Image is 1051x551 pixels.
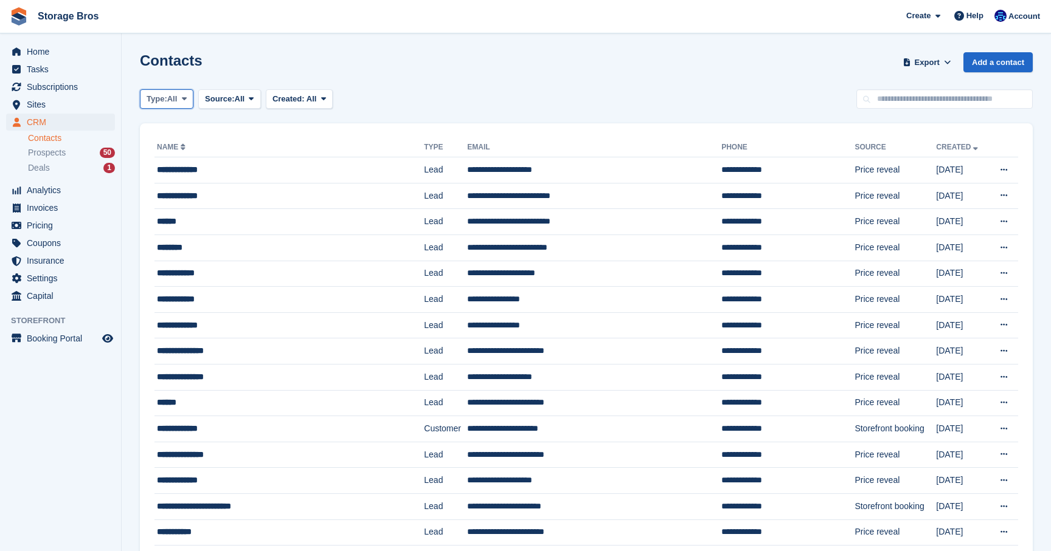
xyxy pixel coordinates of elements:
span: All [307,94,317,103]
td: [DATE] [936,234,988,261]
td: [DATE] [936,493,988,519]
button: Export [900,52,954,72]
a: menu [6,96,115,113]
div: 50 [100,148,115,158]
span: Prospects [28,147,66,159]
a: menu [6,252,115,269]
td: Lead [424,442,467,468]
h1: Contacts [140,52,203,69]
a: menu [6,217,115,234]
a: Created [936,143,980,151]
th: Source [855,138,936,157]
a: Preview store [100,331,115,346]
button: Source: All [198,89,261,109]
a: Name [157,143,188,151]
td: [DATE] [936,261,988,287]
a: Prospects 50 [28,146,115,159]
span: Pricing [27,217,100,234]
span: Coupons [27,234,100,252]
td: Price reveal [855,287,936,313]
td: Price reveal [855,442,936,468]
td: Lead [424,312,467,338]
span: Booking Portal [27,330,100,347]
td: Price reveal [855,209,936,235]
td: [DATE] [936,390,988,416]
td: Lead [424,364,467,390]
td: [DATE] [936,519,988,546]
td: Customer [424,416,467,442]
img: Jamie O’Mara [994,10,1007,22]
td: Lead [424,234,467,261]
span: All [167,93,178,105]
td: Price reveal [855,338,936,364]
td: [DATE] [936,157,988,183]
a: menu [6,61,115,78]
td: Price reveal [855,183,936,209]
td: Price reveal [855,157,936,183]
td: [DATE] [936,416,988,442]
td: Lead [424,468,467,494]
td: Lead [424,183,467,209]
td: Lead [424,519,467,546]
td: Price reveal [855,468,936,494]
td: [DATE] [936,442,988,468]
td: Storefront booking [855,416,936,442]
span: Storefront [11,315,121,327]
span: Help [966,10,983,22]
a: menu [6,78,115,95]
td: Lead [424,390,467,416]
div: 1 [103,163,115,173]
td: Price reveal [855,519,936,546]
span: Analytics [27,182,100,199]
span: Capital [27,287,100,304]
td: Lead [424,261,467,287]
span: Created: [272,94,305,103]
span: Subscriptions [27,78,100,95]
a: Contacts [28,132,115,144]
span: Deals [28,162,50,174]
td: Price reveal [855,234,936,261]
a: Deals 1 [28,162,115,174]
td: Price reveal [855,364,936,390]
span: Sites [27,96,100,113]
td: Lead [424,157,467,183]
td: [DATE] [936,209,988,235]
span: Settings [27,270,100,287]
img: stora-icon-8386f47178a22dfd0bd8f6a31ec36ba5ce8667c1dd55bd0f319d3a0aa187defe.svg [10,7,28,26]
td: Price reveal [855,261,936,287]
a: menu [6,287,115,304]
span: Source: [205,93,234,105]
a: menu [6,182,115,199]
td: [DATE] [936,183,988,209]
button: Created: All [266,89,333,109]
td: Lead [424,209,467,235]
a: Storage Bros [33,6,103,26]
span: Account [1008,10,1040,22]
span: Tasks [27,61,100,78]
span: Create [906,10,931,22]
span: Home [27,43,100,60]
a: Add a contact [963,52,1033,72]
td: [DATE] [936,312,988,338]
td: Price reveal [855,390,936,416]
span: All [235,93,245,105]
td: Lead [424,287,467,313]
span: Invoices [27,199,100,216]
a: menu [6,199,115,216]
a: menu [6,114,115,131]
span: Insurance [27,252,100,269]
td: Lead [424,338,467,364]
td: [DATE] [936,338,988,364]
th: Email [467,138,721,157]
td: [DATE] [936,468,988,494]
td: Storefront booking [855,493,936,519]
a: menu [6,234,115,252]
button: Type: All [140,89,193,109]
td: [DATE] [936,287,988,313]
a: menu [6,43,115,60]
span: Export [915,56,940,69]
span: CRM [27,114,100,131]
th: Type [424,138,467,157]
td: [DATE] [936,364,988,390]
a: menu [6,330,115,347]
